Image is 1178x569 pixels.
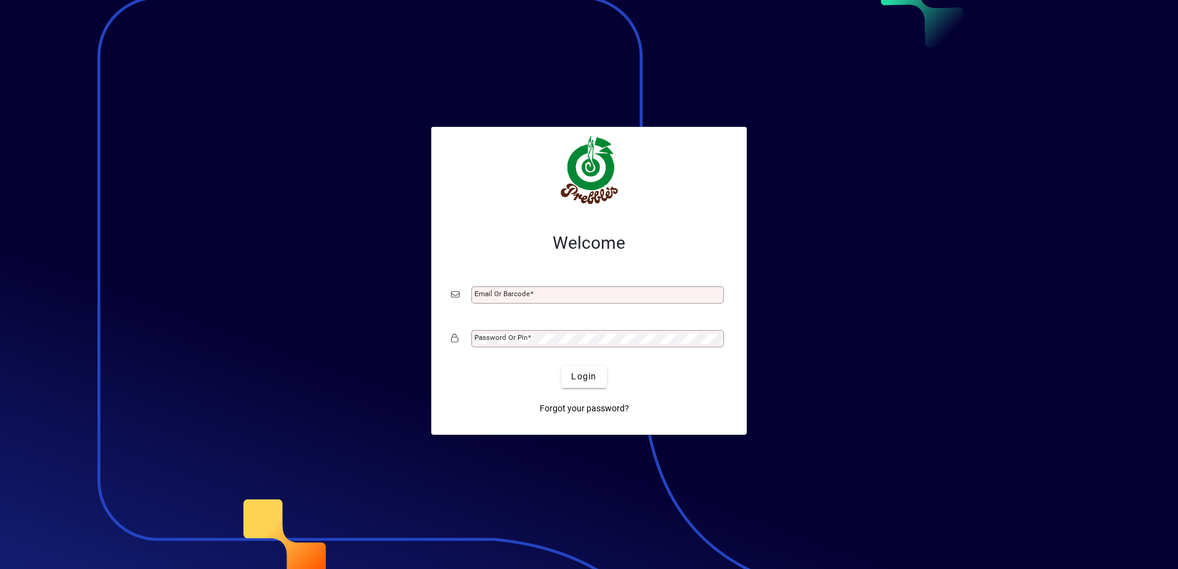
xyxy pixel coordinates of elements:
h2: Welcome [451,233,727,254]
mat-label: Password or Pin [474,333,527,342]
a: Forgot your password? [535,398,634,420]
button: Login [561,366,606,388]
span: Login [571,370,596,383]
mat-label: Email or Barcode [474,289,530,298]
span: Forgot your password? [540,402,629,415]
